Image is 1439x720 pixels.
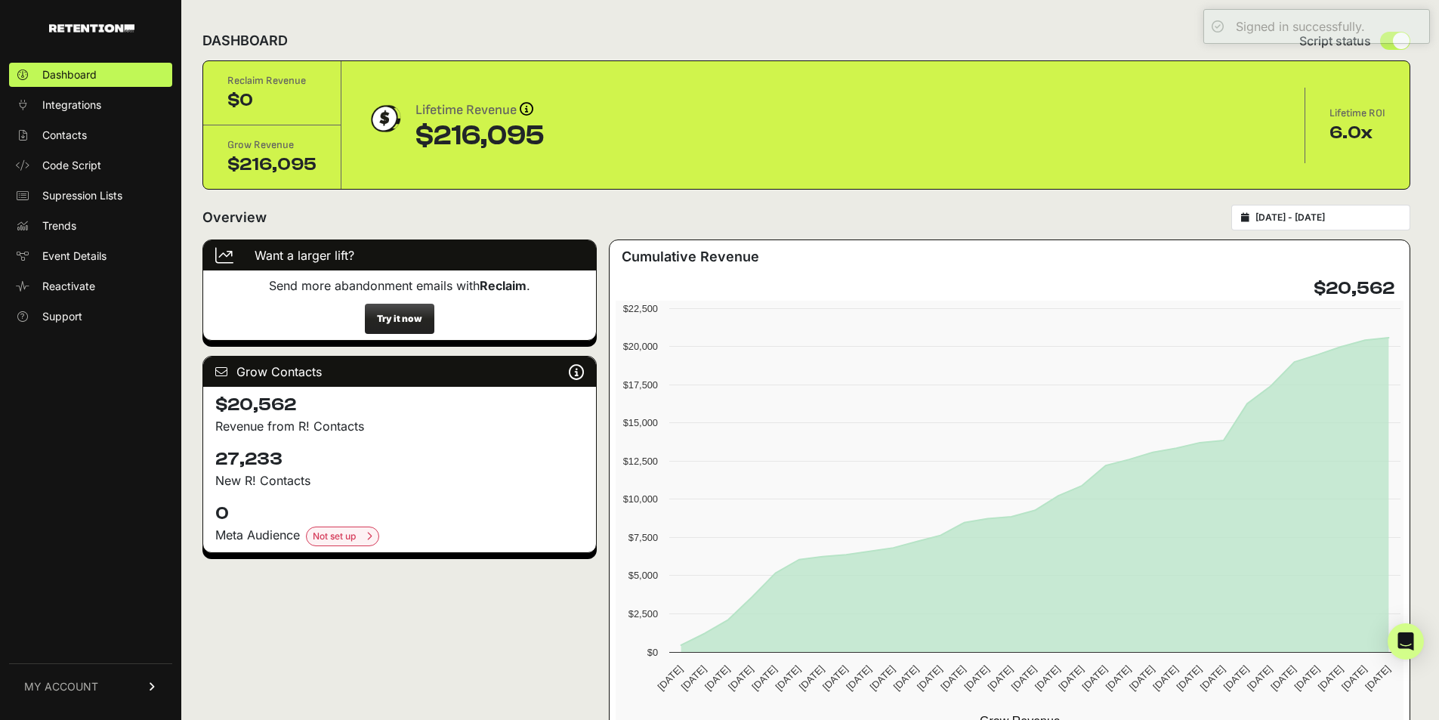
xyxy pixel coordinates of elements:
h2: Overview [202,207,267,228]
div: Reclaim Revenue [227,73,317,88]
div: $216,095 [415,121,545,151]
a: Event Details [9,244,172,268]
text: [DATE] [915,663,944,693]
span: MY ACCOUNT [24,679,98,694]
p: Revenue from R! Contacts [215,417,584,435]
a: MY ACCOUNT [9,663,172,709]
a: Supression Lists [9,184,172,208]
div: $216,095 [227,153,317,177]
text: [DATE] [750,663,780,693]
img: Retention.com [49,24,134,32]
text: [DATE] [1292,663,1322,693]
div: Want a larger lift? [203,240,596,270]
span: Integrations [42,97,101,113]
text: $5,000 [628,570,658,581]
text: [DATE] [1127,663,1156,693]
div: Lifetime ROI [1329,106,1385,121]
text: $20,000 [623,341,658,352]
text: [DATE] [986,663,1015,693]
text: [DATE] [1175,663,1204,693]
text: $7,500 [628,532,658,543]
a: Reactivate [9,274,172,298]
text: $10,000 [623,493,658,505]
a: Contacts [9,123,172,147]
a: Support [9,304,172,329]
text: $0 [647,647,658,658]
text: [DATE] [1269,663,1298,693]
text: [DATE] [656,663,685,693]
h4: $20,562 [1314,277,1394,301]
strong: Reclaim [480,278,527,293]
text: $12,500 [623,456,658,467]
span: Code Script [42,158,101,173]
h4: 27,233 [215,447,584,471]
text: [DATE] [774,663,803,693]
text: [DATE] [797,663,826,693]
text: [DATE] [1363,663,1393,693]
h3: Cumulative Revenue [622,246,759,267]
text: [DATE] [868,663,897,693]
text: $2,500 [628,608,658,620]
a: Trends [9,214,172,238]
div: Meta Audience [215,526,584,546]
a: Integrations [9,93,172,117]
div: Grow Revenue [227,138,317,153]
span: Trends [42,218,76,233]
text: [DATE] [1080,663,1110,693]
div: Signed in successfully. [1236,17,1365,36]
span: Dashboard [42,67,97,82]
text: [DATE] [1339,663,1369,693]
span: Contacts [42,128,87,143]
text: [DATE] [1009,663,1039,693]
text: [DATE] [1221,663,1251,693]
text: [DATE] [845,663,874,693]
text: [DATE] [726,663,755,693]
text: [DATE] [891,663,921,693]
a: Dashboard [9,63,172,87]
text: [DATE] [1151,663,1181,693]
div: Open Intercom Messenger [1388,623,1424,660]
a: Code Script [9,153,172,178]
img: dollar-coin-05c43ed7efb7bc0c12610022525b4bbbb207c7efeef5aecc26f025e68dcafac9.png [366,100,403,138]
text: [DATE] [820,663,850,693]
text: [DATE] [1245,663,1274,693]
p: Send more abandonment emails with . [215,277,584,295]
text: $22,500 [623,303,658,314]
span: Reactivate [42,279,95,294]
text: [DATE] [962,663,992,693]
text: [DATE] [1057,663,1086,693]
span: Event Details [42,249,107,264]
text: [DATE] [703,663,732,693]
div: 6.0x [1329,121,1385,145]
div: Grow Contacts [203,357,596,387]
h2: DASHBOARD [202,30,288,51]
span: Supression Lists [42,188,122,203]
h4: $20,562 [215,393,584,417]
text: [DATE] [679,663,709,693]
div: $0 [227,88,317,113]
div: Lifetime Revenue [415,100,545,121]
p: New R! Contacts [215,471,584,490]
text: $15,000 [623,417,658,428]
text: [DATE] [938,663,968,693]
h4: 0 [215,502,584,526]
text: $17,500 [623,379,658,391]
text: [DATE] [1198,663,1227,693]
span: Support [42,309,82,324]
text: [DATE] [1316,663,1345,693]
text: [DATE] [1033,663,1062,693]
text: [DATE] [1104,663,1133,693]
strong: Try it now [377,313,422,324]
